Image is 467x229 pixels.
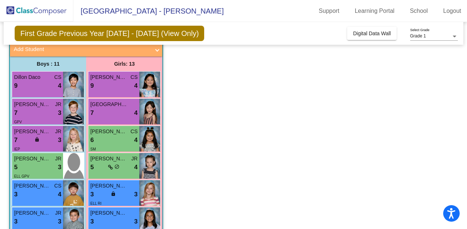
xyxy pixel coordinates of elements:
span: 4 [134,108,137,118]
span: CS [54,182,61,190]
span: 3 [90,217,93,226]
span: ELL GPV [14,174,29,178]
span: Digital Data Wall [353,30,391,36]
span: 3 [58,217,61,226]
span: [PERSON_NAME] [90,128,127,135]
div: Girls: 13 [86,57,162,71]
span: 4 [134,163,137,172]
span: [PERSON_NAME] [PERSON_NAME] [14,209,51,217]
span: SM [90,147,96,151]
span: [PERSON_NAME] [14,182,51,190]
mat-panel-title: Add Student [14,45,150,54]
span: [PERSON_NAME] [14,128,51,135]
span: 4 [134,135,137,145]
span: [PERSON_NAME] [14,101,51,108]
a: Learning Portal [349,5,401,17]
span: JR [131,155,137,163]
span: 5 [14,163,17,172]
span: Grade 1 [410,33,426,39]
span: lock [111,191,116,196]
span: 3 [58,108,61,118]
span: [PERSON_NAME] [90,73,127,81]
span: JR [55,128,61,135]
span: 5 [90,163,93,172]
span: 3 [134,217,137,226]
span: do_not_disturb_alt [114,164,119,169]
div: Boys : 11 [10,57,86,71]
span: [GEOGRAPHIC_DATA] [90,101,127,108]
button: Digital Data Wall [347,27,397,40]
a: Logout [437,5,467,17]
span: 7 [14,135,17,145]
span: [PERSON_NAME] [PERSON_NAME] [90,209,127,217]
span: [GEOGRAPHIC_DATA] - [PERSON_NAME] [73,5,224,17]
span: 3 [134,190,137,199]
span: 9 [90,81,93,91]
span: [PERSON_NAME] [14,155,51,163]
mat-expansion-panel-header: Add Student [10,42,162,57]
span: 7 [90,108,93,118]
a: School [404,5,434,17]
span: lock [34,137,40,142]
span: JR [55,209,61,217]
span: GPV [14,120,22,124]
span: 7 [14,108,17,118]
span: 9 [14,81,17,91]
span: 3 [58,163,61,172]
span: JR [55,101,61,108]
span: IEP [14,147,20,151]
span: ELL RI [90,201,101,206]
span: Dillon Daco [14,73,51,81]
span: 4 [58,81,61,91]
span: 4 [58,190,61,199]
span: JR [55,155,61,163]
span: 3 [58,135,61,145]
a: Support [313,5,345,17]
span: CS [54,73,61,81]
span: [PERSON_NAME] [90,182,127,190]
span: 6 [90,135,93,145]
span: CS [130,128,137,135]
span: First Grade Previous Year [DATE] - [DATE] (View Only) [15,26,204,41]
span: 3 [14,217,17,226]
span: CS [130,73,137,81]
span: [PERSON_NAME] [90,155,127,163]
span: 3 [14,190,17,199]
span: 3 [90,190,93,199]
span: 4 [134,81,137,91]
